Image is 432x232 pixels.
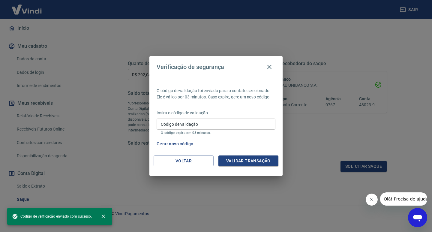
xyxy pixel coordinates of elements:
[408,208,427,227] iframe: Botão para abrir a janela de mensagens
[157,110,275,116] p: Insira o código de validação
[380,192,427,206] iframe: Mensagem da empresa
[12,213,92,219] span: Código de verificação enviado com sucesso.
[157,88,275,100] p: O código de validação foi enviado para o contato selecionado. Ele é válido por 03 minutos. Caso e...
[97,210,110,223] button: close
[157,63,224,71] h4: Verificação de segurança
[218,155,278,167] button: Validar transação
[4,4,50,9] span: Olá! Precisa de ajuda?
[366,194,378,206] iframe: Fechar mensagem
[154,138,196,149] button: Gerar novo código
[154,155,214,167] button: Voltar
[161,131,271,135] p: O código expira em 03 minutos.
